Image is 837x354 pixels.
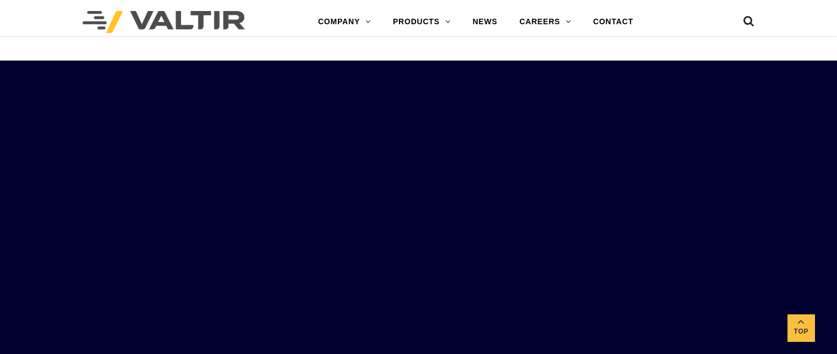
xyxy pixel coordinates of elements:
span: Top [787,325,815,338]
a: Top [787,314,815,342]
a: NEWS [462,11,508,33]
a: COMPANY [307,11,382,33]
a: CAREERS [508,11,582,33]
a: PRODUCTS [382,11,462,33]
img: Valtir [83,11,245,33]
a: CONTACT [582,11,644,33]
